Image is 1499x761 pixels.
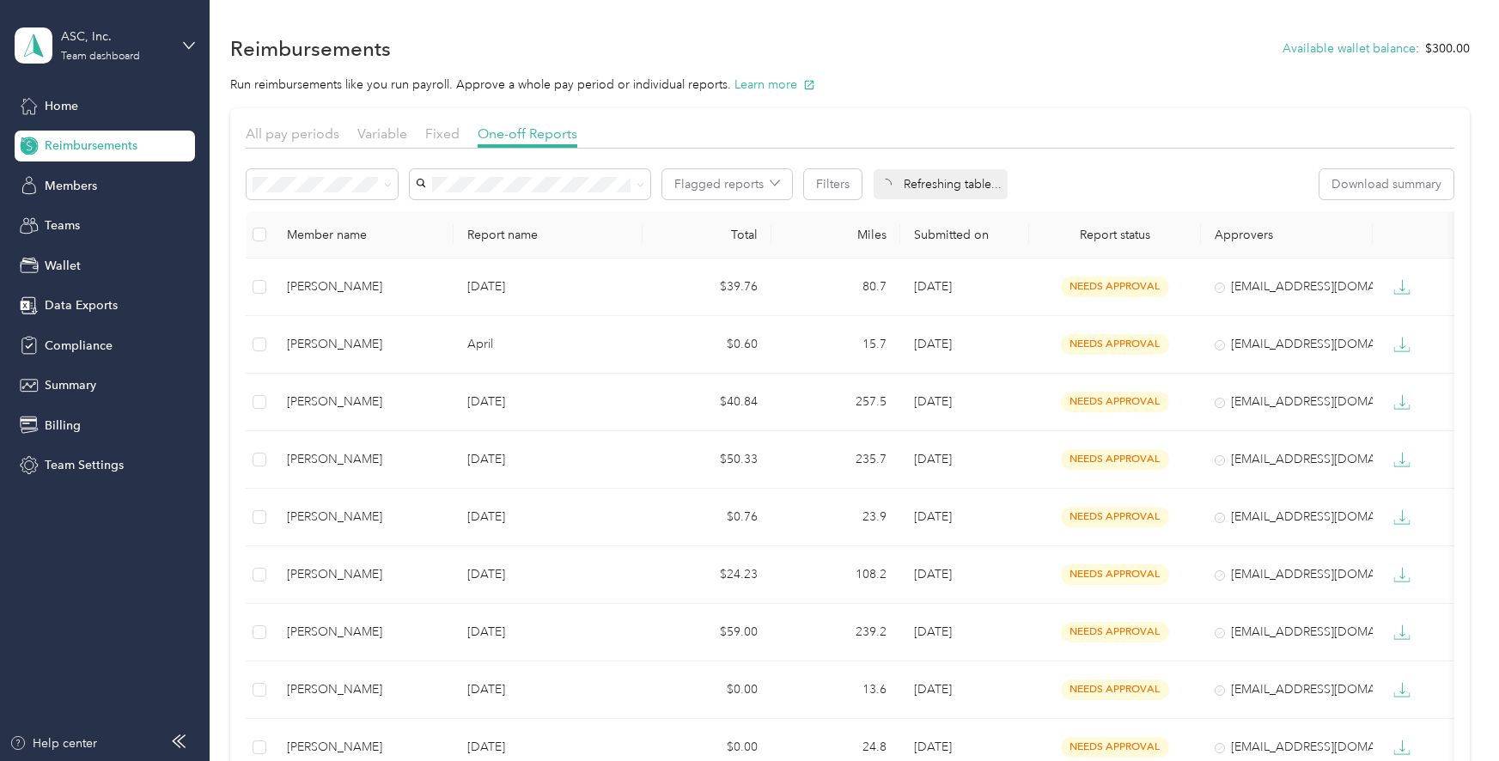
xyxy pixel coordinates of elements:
[246,125,339,142] span: All pay periods
[467,623,629,642] p: [DATE]
[454,211,643,259] th: Report name
[287,565,440,584] div: [PERSON_NAME]
[914,509,952,524] span: [DATE]
[734,76,815,94] button: Learn more
[478,125,577,142] span: One-off Reports
[45,137,137,155] span: Reimbursements
[1215,450,1359,469] div: [EMAIL_ADDRESS][DOMAIN_NAME]
[914,452,952,466] span: [DATE]
[1061,737,1169,757] span: needs approval
[771,661,900,719] td: 13.6
[662,169,792,199] button: Flagged reports
[467,565,629,584] p: [DATE]
[1215,680,1359,699] div: [EMAIL_ADDRESS][DOMAIN_NAME]
[9,734,97,752] button: Help center
[771,546,900,604] td: 108.2
[1061,392,1169,411] span: needs approval
[1215,623,1359,642] div: [EMAIL_ADDRESS][DOMAIN_NAME]
[643,316,771,374] td: $0.60
[771,259,900,316] td: 80.7
[273,211,454,259] th: Member name
[467,277,629,296] p: [DATE]
[1283,40,1416,58] button: Available wallet balance
[771,374,900,431] td: 257.5
[1215,508,1359,527] div: [EMAIL_ADDRESS][DOMAIN_NAME]
[45,376,96,394] span: Summary
[643,374,771,431] td: $40.84
[287,680,440,699] div: [PERSON_NAME]
[45,296,118,314] span: Data Exports
[771,316,900,374] td: 15.7
[643,604,771,661] td: $59.00
[785,228,887,242] div: Miles
[914,682,952,697] span: [DATE]
[1061,449,1169,469] span: needs approval
[287,623,440,642] div: [PERSON_NAME]
[874,169,1008,199] div: Refreshing table...
[357,125,407,142] span: Variable
[45,97,78,115] span: Home
[804,169,862,199] button: Filters
[1416,40,1419,58] span: :
[230,40,391,58] h1: Reimbursements
[287,508,440,527] div: [PERSON_NAME]
[1215,738,1359,757] div: [EMAIL_ADDRESS][DOMAIN_NAME]
[914,279,952,294] span: [DATE]
[1061,507,1169,527] span: needs approval
[467,335,629,354] p: April
[1215,393,1359,411] div: [EMAIL_ADDRESS][DOMAIN_NAME]
[1061,622,1169,642] span: needs approval
[61,52,140,62] div: Team dashboard
[771,604,900,661] td: 239.2
[771,431,900,489] td: 235.7
[61,27,168,46] div: ASC, Inc.
[643,489,771,546] td: $0.76
[1215,335,1359,354] div: [EMAIL_ADDRESS][DOMAIN_NAME]
[914,567,952,581] span: [DATE]
[45,257,81,275] span: Wallet
[914,337,952,351] span: [DATE]
[900,211,1029,259] th: Submitted on
[287,277,440,296] div: [PERSON_NAME]
[287,335,440,354] div: [PERSON_NAME]
[914,740,952,754] span: [DATE]
[643,661,771,719] td: $0.00
[467,508,629,527] p: [DATE]
[1425,40,1470,58] span: $300.00
[1215,277,1359,296] div: [EMAIL_ADDRESS][DOMAIN_NAME]
[45,417,81,435] span: Billing
[230,76,1469,94] p: Run reimbursements like you run payroll. Approve a whole pay period or individual reports.
[914,394,952,409] span: [DATE]
[656,228,758,242] div: Total
[287,393,440,411] div: [PERSON_NAME]
[467,738,629,757] p: [DATE]
[1215,565,1359,584] div: [EMAIL_ADDRESS][DOMAIN_NAME]
[1403,665,1499,761] iframe: Everlance-gr Chat Button Frame
[643,546,771,604] td: $24.23
[45,216,80,234] span: Teams
[467,680,629,699] p: [DATE]
[45,177,97,195] span: Members
[771,489,900,546] td: 23.9
[1061,679,1169,699] span: needs approval
[1061,334,1169,354] span: needs approval
[45,456,124,474] span: Team Settings
[643,259,771,316] td: $39.76
[287,228,440,242] div: Member name
[467,450,629,469] p: [DATE]
[45,337,113,355] span: Compliance
[287,450,440,469] div: [PERSON_NAME]
[1043,228,1187,242] span: Report status
[425,125,460,142] span: Fixed
[467,393,629,411] p: [DATE]
[1061,277,1169,296] span: needs approval
[914,624,952,639] span: [DATE]
[1319,169,1453,199] button: Download summary
[287,738,440,757] div: [PERSON_NAME]
[1201,211,1373,259] th: Approvers
[1061,564,1169,584] span: needs approval
[643,431,771,489] td: $50.33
